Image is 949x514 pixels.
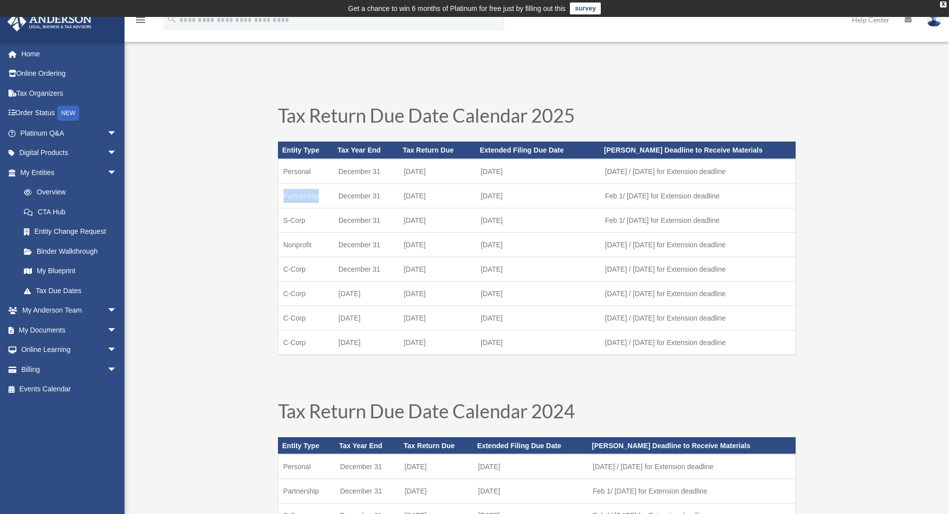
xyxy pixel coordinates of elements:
td: Partnership [278,479,335,504]
th: Tax Year End [335,437,400,454]
td: December 31 [334,257,399,281]
td: C-Corp [278,281,334,306]
td: [DATE] [476,232,600,257]
td: [DATE] / [DATE] for Extension deadline [600,257,796,281]
td: [DATE] [334,281,399,306]
th: [PERSON_NAME] Deadline to Receive Materials [600,142,796,159]
a: Tax Organizers [7,83,132,103]
td: [DATE] [476,330,600,355]
a: My Entitiesarrow_drop_down [7,163,132,182]
td: [DATE] [399,306,476,330]
th: Extended Filing Due Date [473,437,588,454]
td: [DATE] [399,183,476,208]
td: Nonprofit [278,232,334,257]
div: close [940,1,947,7]
td: December 31 [334,208,399,232]
a: My Blueprint [14,261,132,281]
td: Feb 1/ [DATE] for Extension deadline [600,208,796,232]
td: C-Corp [278,330,334,355]
th: Tax Year End [334,142,399,159]
h1: Tax Return Due Date Calendar 2024 [278,401,796,425]
td: [DATE] [476,159,600,184]
td: [DATE] [476,281,600,306]
td: [DATE] [399,159,476,184]
th: Entity Type [278,142,334,159]
td: [DATE] [400,479,473,504]
td: [DATE] [476,183,600,208]
td: [DATE] [476,257,600,281]
th: [PERSON_NAME] Deadline to Receive Materials [588,437,796,454]
a: Events Calendar [7,379,132,399]
td: [DATE] [476,208,600,232]
th: Entity Type [278,437,335,454]
i: menu [135,14,146,26]
td: December 31 [334,183,399,208]
td: [DATE] / [DATE] for Extension deadline [588,454,796,479]
a: Binder Walkthrough [14,241,132,261]
a: My Anderson Teamarrow_drop_down [7,301,132,321]
span: arrow_drop_down [107,320,127,341]
td: [DATE] [399,330,476,355]
th: Tax Return Due [400,437,473,454]
a: CTA Hub [14,202,132,222]
span: arrow_drop_down [107,340,127,360]
td: [DATE] [399,232,476,257]
td: [DATE] [399,281,476,306]
td: Feb 1/ [DATE] for Extension deadline [600,183,796,208]
span: arrow_drop_down [107,359,127,380]
td: December 31 [334,232,399,257]
span: arrow_drop_down [107,301,127,321]
a: Overview [14,182,132,202]
th: Tax Return Due [399,142,476,159]
td: [DATE] [400,454,473,479]
a: Online Ordering [7,64,132,84]
a: Entity Change Request [14,222,132,242]
a: survey [570,2,601,14]
a: Billingarrow_drop_down [7,359,132,379]
td: [DATE] / [DATE] for Extension deadline [600,306,796,330]
td: [DATE] [334,306,399,330]
div: Get a chance to win 6 months of Platinum for free just by filling out this [348,2,566,14]
span: arrow_drop_down [107,143,127,164]
div: NEW [57,106,79,121]
td: [DATE] / [DATE] for Extension deadline [600,281,796,306]
td: C-Corp [278,257,334,281]
td: [DATE] [399,208,476,232]
td: December 31 [335,479,400,504]
td: [DATE] [476,306,600,330]
a: Tax Due Dates [14,281,127,301]
h1: Tax Return Due Date Calendar 2025 [278,106,796,130]
span: arrow_drop_down [107,163,127,183]
td: Personal [278,454,335,479]
a: Platinum Q&Aarrow_drop_down [7,123,132,143]
a: Order StatusNEW [7,103,132,124]
td: S-Corp [278,208,334,232]
td: [DATE] / [DATE] for Extension deadline [600,330,796,355]
i: search [166,13,177,24]
span: arrow_drop_down [107,123,127,144]
td: December 31 [335,454,400,479]
a: Digital Productsarrow_drop_down [7,143,132,163]
td: [DATE] [473,479,588,504]
a: Online Learningarrow_drop_down [7,340,132,360]
a: Home [7,44,132,64]
td: [DATE] / [DATE] for Extension deadline [600,159,796,184]
td: Personal [278,159,334,184]
a: menu [135,17,146,26]
img: User Pic [927,12,942,27]
td: December 31 [334,159,399,184]
td: C-Corp [278,306,334,330]
img: Anderson Advisors Platinum Portal [4,12,95,31]
td: [DATE] / [DATE] for Extension deadline [600,232,796,257]
td: Feb 1/ [DATE] for Extension deadline [588,479,796,504]
th: Extended Filing Due Date [476,142,600,159]
td: [DATE] [399,257,476,281]
td: [DATE] [334,330,399,355]
td: [DATE] [473,454,588,479]
a: My Documentsarrow_drop_down [7,320,132,340]
td: Partnership [278,183,334,208]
